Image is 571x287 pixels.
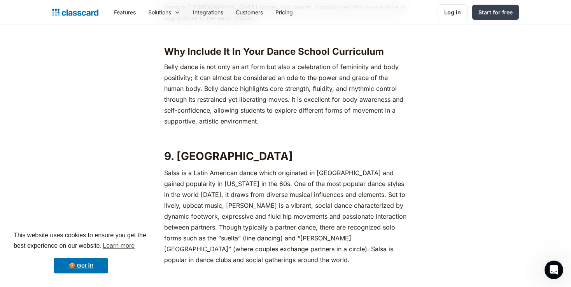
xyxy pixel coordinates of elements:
h2: 9. [GEOGRAPHIC_DATA] [164,149,406,163]
p: ‍ [164,130,406,141]
a: learn more about cookies [102,240,136,252]
p: ‍ [164,27,406,38]
div: cookieconsent [6,223,156,281]
div: Log in [444,8,461,16]
a: Customers [229,3,269,21]
p: ‍ [164,269,406,280]
div: Solutions [142,3,187,21]
a: Start for free [472,5,519,20]
a: Pricing [269,3,299,21]
a: home [52,7,98,18]
p: Belly dance is not only an art form but also a celebration of femininity and body positivity; it ... [164,61,406,127]
iframe: Intercom live chat [545,261,563,279]
strong: Why Include It In Your Dance School Curriculum [164,46,384,57]
a: Log in [438,4,468,20]
a: Features [108,3,142,21]
p: Salsa is a Latin American dance which originated in [GEOGRAPHIC_DATA] and gained popularity in [U... [164,167,406,265]
div: Start for free [478,8,513,16]
a: dismiss cookie message [54,258,108,273]
span: This website uses cookies to ensure you get the best experience on our website. [14,231,148,252]
div: Solutions [148,8,171,16]
a: Integrations [187,3,229,21]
